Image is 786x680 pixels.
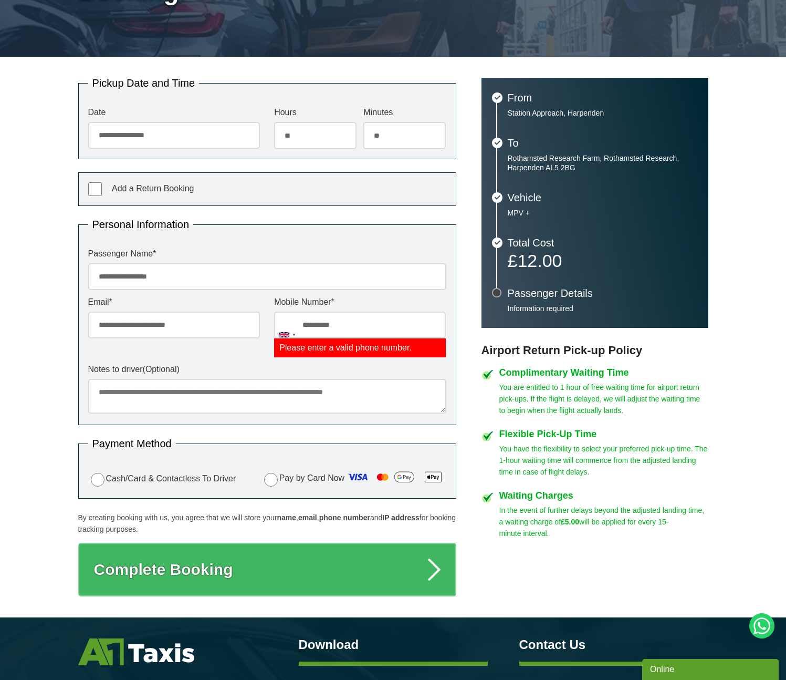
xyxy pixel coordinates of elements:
h3: Download [299,638,488,651]
label: Notes to driver [88,365,446,374]
p: By creating booking with us, you agree that we will store your , , and for booking tracking purpo... [78,512,456,535]
p: In the event of further delays beyond the adjusted landing time, a waiting charge of will be appl... [499,504,708,539]
input: Cash/Card & Contactless To Driver [91,473,104,487]
label: Date [88,108,260,117]
span: (Optional) [143,365,180,374]
span: Add a Return Booking [112,184,194,193]
label: Minutes [363,108,446,117]
strong: £5.00 [561,518,579,526]
strong: name [277,513,296,522]
span: 12.00 [517,251,562,271]
h3: Total Cost [508,238,698,248]
h3: Contact Us [519,638,708,651]
h3: To [508,138,698,148]
h4: Flexible Pick-Up Time [499,429,708,439]
label: Please enter a valid phone number. [274,338,446,357]
label: Mobile Number [274,298,446,306]
strong: phone number [319,513,370,522]
legend: Payment Method [88,438,176,449]
label: Cash/Card & Contactless To Driver [88,471,236,487]
h3: Passenger Details [508,288,698,298]
h3: Airport Return Pick-up Policy [481,344,708,357]
label: Email [88,298,260,306]
h3: Vehicle [508,192,698,203]
h4: Waiting Charges [499,491,708,500]
p: £ [508,253,698,268]
label: Hours [274,108,357,117]
input: Pay by Card Now [264,473,278,487]
p: Rothamsted Research Farm, Rothamsted Research, Harpenden AL5 2BG [508,153,698,172]
p: You are entitled to 1 hour of free waiting time for airport return pick-ups. If the flight is del... [499,382,708,416]
legend: Pickup Date and Time [88,78,200,88]
p: Information required [508,304,698,313]
p: Station Approach, Harpenden [508,108,698,118]
img: A1 Taxis St Albans [78,638,194,665]
iframe: chat widget [642,657,781,680]
button: Complete Booking [78,543,456,596]
div: United Kingdom: +44 [275,312,299,357]
legend: Personal Information [88,219,194,230]
label: Passenger Name [88,250,446,258]
p: MPV + [508,208,698,218]
p: You have the flexibility to select your preferred pick-up time. The 1-hour waiting time will comm... [499,443,708,478]
h3: From [508,92,698,103]
h4: Complimentary Waiting Time [499,368,708,377]
label: Pay by Card Now [261,469,446,489]
strong: email [298,513,317,522]
input: Add a Return Booking [88,182,102,196]
strong: IP address [382,513,420,522]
